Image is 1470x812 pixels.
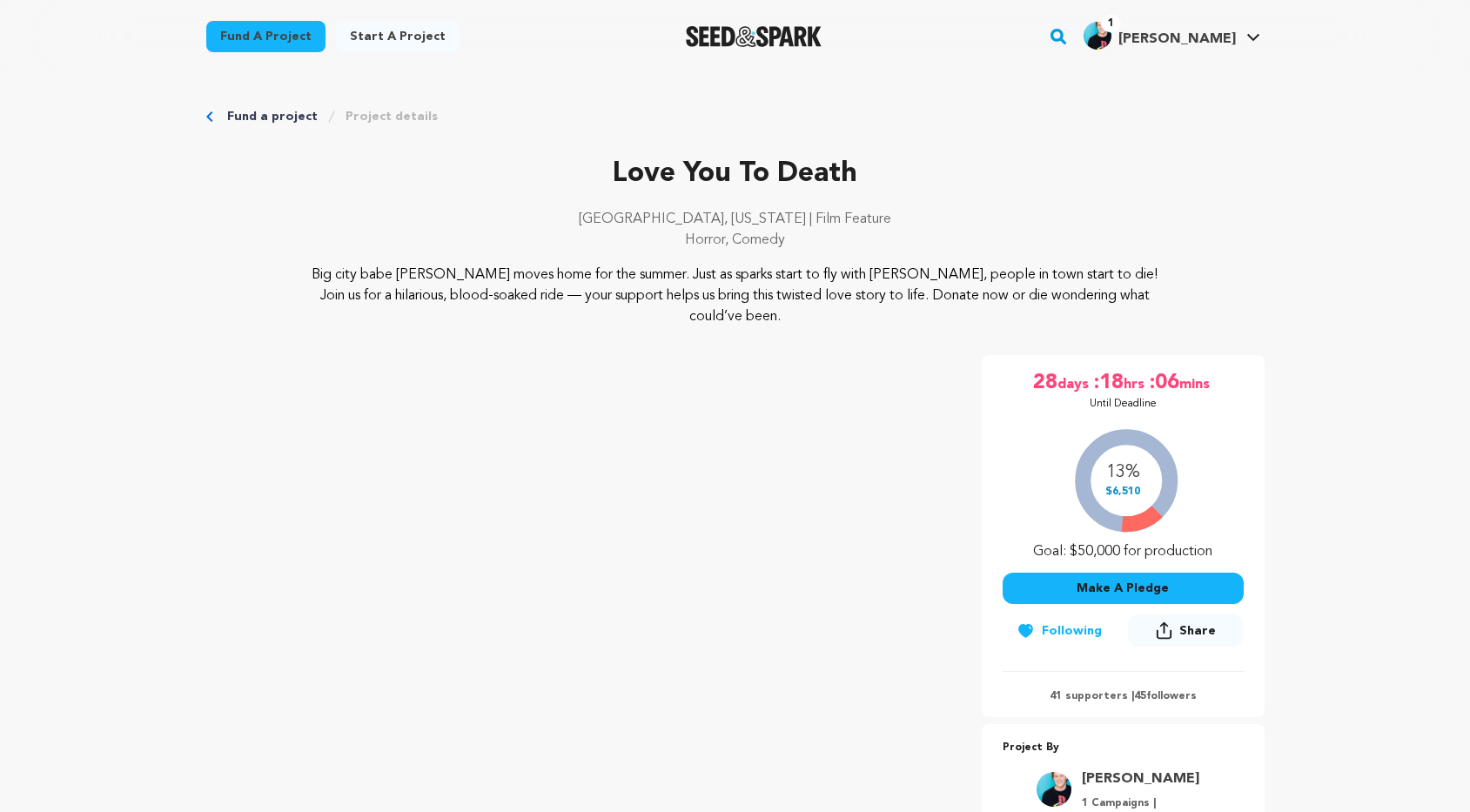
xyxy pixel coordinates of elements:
[1003,615,1116,647] button: Following
[686,26,822,47] a: Seed&Spark Homepage
[1179,622,1216,640] span: Share
[1118,32,1236,46] span: [PERSON_NAME]
[1003,738,1244,758] p: Project By
[336,21,460,52] a: Start a project
[1082,796,1199,810] p: 1 Campaigns |
[206,153,1265,195] p: Love You To Death
[1179,369,1213,397] span: mins
[1134,691,1146,701] span: 45
[1090,397,1157,411] p: Until Deadline
[1080,18,1264,50] a: Lars M.'s Profile
[1124,369,1148,397] span: hrs
[1082,768,1199,789] a: Goto Lars Midthun profile
[1128,614,1243,654] span: Share
[1128,614,1243,647] button: Share
[1003,689,1244,703] p: 41 supporters | followers
[206,21,326,52] a: Fund a project
[1003,573,1244,604] button: Make A Pledge
[1080,18,1264,55] span: Lars M.'s Profile
[1148,369,1179,397] span: :06
[1033,369,1057,397] span: 28
[1084,22,1111,50] img: 49e8bd1650e86154.jpg
[1101,15,1121,32] span: 1
[206,108,1265,125] div: Breadcrumb
[206,230,1265,251] p: Horror, Comedy
[1084,22,1236,50] div: Lars M.'s Profile
[227,108,318,125] a: Fund a project
[346,108,438,125] a: Project details
[206,209,1265,230] p: [GEOGRAPHIC_DATA], [US_STATE] | Film Feature
[1092,369,1124,397] span: :18
[1057,369,1092,397] span: days
[686,26,822,47] img: Seed&Spark Logo Dark Mode
[1037,772,1071,807] img: 49e8bd1650e86154.jpg
[312,265,1158,327] p: Big city babe [PERSON_NAME] moves home for the summer. Just as sparks start to fly with [PERSON_N...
